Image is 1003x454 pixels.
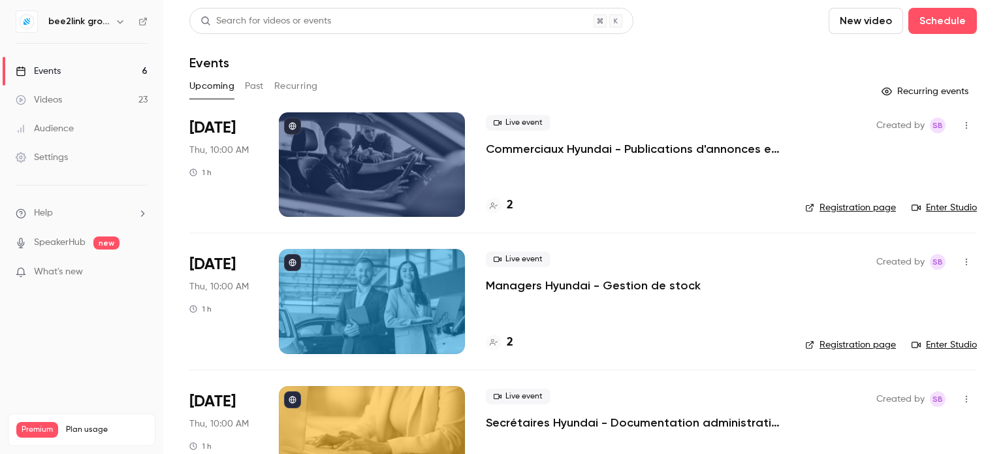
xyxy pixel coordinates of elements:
[876,81,977,102] button: Recurring events
[189,254,236,275] span: [DATE]
[274,76,318,97] button: Recurring
[486,334,513,351] a: 2
[189,55,229,71] h1: Events
[486,415,784,430] a: Secrétaires Hyundai - Documentation administrative et commerciale
[805,201,896,214] a: Registration page
[189,76,234,97] button: Upcoming
[132,267,148,278] iframe: Noticeable Trigger
[805,338,896,351] a: Registration page
[16,93,62,106] div: Videos
[189,112,258,217] div: Sep 4 Thu, 10:00 AM (Europe/Paris)
[912,201,977,214] a: Enter Studio
[189,417,249,430] span: Thu, 10:00 AM
[189,118,236,138] span: [DATE]
[507,334,513,351] h4: 2
[189,167,212,178] div: 1 h
[189,280,249,293] span: Thu, 10:00 AM
[200,14,331,28] div: Search for videos or events
[912,338,977,351] a: Enter Studio
[486,389,550,404] span: Live event
[908,8,977,34] button: Schedule
[486,251,550,267] span: Live event
[16,151,68,164] div: Settings
[876,391,925,407] span: Created by
[189,144,249,157] span: Thu, 10:00 AM
[486,115,550,131] span: Live event
[16,206,148,220] li: help-dropdown-opener
[876,254,925,270] span: Created by
[48,15,110,28] h6: bee2link group - Formation continue Hyundai
[16,122,74,135] div: Audience
[34,236,86,250] a: SpeakerHub
[16,65,61,78] div: Events
[16,11,37,32] img: bee2link group - Formation continue Hyundai
[829,8,903,34] button: New video
[189,441,212,451] div: 1 h
[930,391,946,407] span: Stephanie Baron
[93,236,119,250] span: new
[932,391,943,407] span: SB
[930,118,946,133] span: Stephanie Baron
[876,118,925,133] span: Created by
[16,422,58,438] span: Premium
[932,254,943,270] span: SB
[932,118,943,133] span: SB
[486,141,784,157] a: Commerciaux Hyundai - Publications d'annonces et étiquettes de prix
[34,206,53,220] span: Help
[930,254,946,270] span: Stephanie Baron
[486,278,701,293] a: Managers Hyundai - Gestion de stock
[34,265,83,279] span: What's new
[189,391,236,412] span: [DATE]
[486,197,513,214] a: 2
[189,249,258,353] div: Sep 11 Thu, 10:00 AM (Europe/Paris)
[245,76,264,97] button: Past
[189,304,212,314] div: 1 h
[66,425,147,435] span: Plan usage
[507,197,513,214] h4: 2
